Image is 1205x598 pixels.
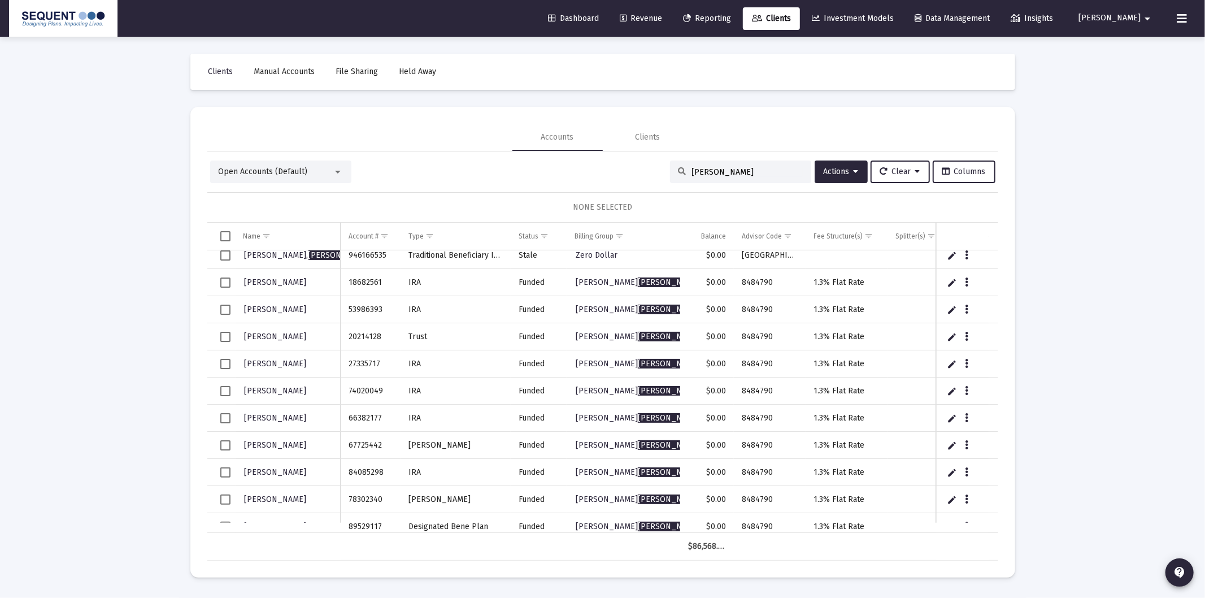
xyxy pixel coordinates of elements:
span: Columns [942,167,986,176]
a: [PERSON_NAME] [243,383,308,399]
span: [PERSON_NAME] Billing Group [576,495,748,504]
a: Clients [743,7,800,30]
a: Dashboard [539,7,608,30]
a: [PERSON_NAME][PERSON_NAME]Billing Group [575,464,749,481]
div: Name [243,232,261,241]
div: Select row [220,413,230,423]
a: Manual Accounts [245,60,324,83]
td: $0.00 [680,323,734,350]
span: [PERSON_NAME] Billing Group [576,440,748,450]
div: Funded [519,440,559,451]
span: Show filter options for column 'Type' [425,232,434,240]
span: [PERSON_NAME] [638,440,700,450]
a: Edit [947,522,957,532]
a: Edit [947,467,957,478]
td: $0.00 [680,296,734,323]
div: Funded [519,304,559,315]
span: Manual Accounts [254,67,315,76]
span: [PERSON_NAME] [638,359,700,369]
span: [PERSON_NAME] [638,332,700,341]
span: [PERSON_NAME] Billing Group [576,305,748,314]
td: 1.3% Flat Rate [806,350,888,378]
a: [PERSON_NAME][PERSON_NAME]Billing Group [575,437,749,454]
div: Funded [519,494,559,505]
span: [PERSON_NAME] [245,386,307,396]
a: Data Management [906,7,999,30]
span: [PERSON_NAME] [638,522,700,531]
div: Funded [519,385,559,397]
a: [PERSON_NAME] [243,301,308,318]
a: Reporting [674,7,740,30]
td: 8484790 [734,296,806,323]
div: Funded [519,521,559,532]
span: [PERSON_NAME] [245,413,307,423]
td: 89529117 [341,513,401,540]
span: [PERSON_NAME] [638,413,700,423]
a: [PERSON_NAME][PERSON_NAME]Billing Group [575,274,749,291]
span: Open Accounts (Default) [219,167,308,176]
mat-icon: contact_support [1173,566,1186,579]
td: Column Account # [341,223,401,250]
div: Advisor Code [742,232,782,241]
td: 8484790 [734,269,806,296]
span: [PERSON_NAME] [638,305,700,314]
td: IRA [401,405,511,432]
td: 8484790 [734,378,806,405]
div: Account # [349,232,379,241]
a: [PERSON_NAME][PERSON_NAME]Billing Group [575,328,749,345]
td: IRA [401,378,511,405]
span: [PERSON_NAME] [245,522,307,531]
span: [PERSON_NAME] [245,359,307,369]
div: Select row [220,386,230,396]
a: [PERSON_NAME][PERSON_NAME]Billing Group [575,491,749,508]
a: [PERSON_NAME] [243,437,308,453]
span: Held Away [399,67,437,76]
td: $0.00 [680,350,734,378]
td: $0.00 [680,405,734,432]
a: Edit [947,332,957,342]
span: Clear [880,167,920,176]
span: [PERSON_NAME] [245,278,307,287]
a: [PERSON_NAME][PERSON_NAME]Billing Group [575,383,749,400]
div: Clients [636,132,660,143]
td: [PERSON_NAME] [401,432,511,459]
span: [PERSON_NAME] [1078,14,1141,23]
span: Show filter options for column 'Status' [540,232,549,240]
span: [PERSON_NAME] Billing Group [576,278,748,287]
a: [PERSON_NAME][PERSON_NAME]Billing Group [575,518,749,535]
div: Funded [519,277,559,288]
div: Funded [519,413,559,424]
td: 8484790 [734,350,806,378]
span: [PERSON_NAME] [245,305,307,314]
div: Select row [220,467,230,478]
td: 18682561 [341,269,401,296]
a: Insights [1002,7,1062,30]
span: [PERSON_NAME] [245,332,307,341]
span: Zero Dollar [576,250,617,260]
span: Show filter options for column 'Fee Structure(s)' [865,232,873,240]
td: Column Name [236,223,341,250]
a: Edit [947,413,957,423]
a: [PERSON_NAME] [243,491,308,508]
button: Actions [815,161,868,183]
div: Stale [519,250,559,261]
td: Column Fee Structure(s) [806,223,888,250]
div: $86,568.03 [688,541,726,552]
div: Fee Structure(s) [814,232,863,241]
td: Column Advisor Code [734,223,806,250]
td: 8484790 [734,513,806,540]
div: Status [519,232,538,241]
td: 78302340 [341,486,401,513]
td: $0.00 [680,378,734,405]
span: File Sharing [336,67,379,76]
td: Traditional Beneficiary IRA [401,242,511,269]
td: 1.3% Flat Rate [806,378,888,405]
button: Columns [933,161,995,183]
span: [PERSON_NAME] Billing Group [576,413,748,423]
td: 1.3% Flat Rate [806,486,888,513]
span: Insights [1011,14,1053,23]
div: Data grid [207,223,998,561]
td: Designated Bene Plan [401,513,511,540]
td: 1.3% Flat Rate [806,432,888,459]
td: IRA [401,350,511,378]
